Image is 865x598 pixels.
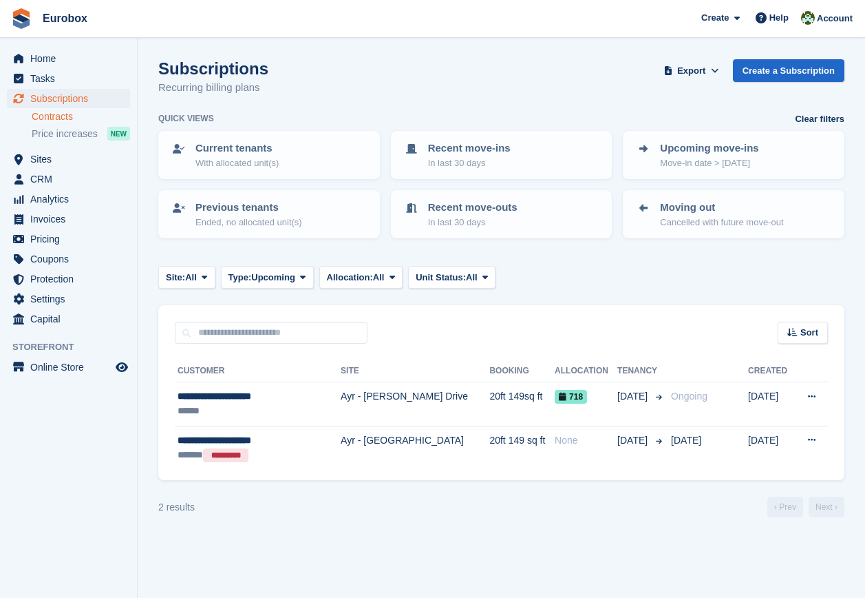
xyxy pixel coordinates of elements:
span: 718 [555,390,587,404]
a: menu [7,229,130,249]
a: menu [7,289,130,309]
td: 20ft 149 sq ft [489,426,555,469]
p: Recurring billing plans [158,80,268,96]
td: [DATE] [748,382,794,426]
span: Export [677,64,705,78]
img: stora-icon-8386f47178a22dfd0bd8f6a31ec36ba5ce8667c1dd55bd0f319d3a0aa187defe.svg [11,8,32,29]
span: All [373,271,385,285]
span: Allocation: [327,271,373,285]
button: Unit Status: All [408,266,495,289]
span: Capital [30,309,113,329]
a: Create a Subscription [733,59,844,82]
a: Contracts [32,110,130,123]
span: Sites [30,149,113,169]
th: Customer [175,360,341,382]
span: Type: [228,271,252,285]
a: Eurobox [37,7,93,30]
span: Online Store [30,358,113,377]
td: Ayr - [GEOGRAPHIC_DATA] [341,426,489,469]
a: Preview store [114,359,130,375]
span: CRM [30,169,113,189]
button: Type: Upcoming [221,266,314,289]
p: Ended, no allocated unit(s) [195,216,302,229]
span: Ongoing [671,391,707,402]
span: Coupons [30,249,113,269]
a: menu [7,89,130,108]
a: Recent move-outs In last 30 days [392,192,611,237]
span: Create [701,11,729,25]
span: [DATE] [617,433,650,448]
p: Upcoming move-ins [660,141,758,156]
th: Tenancy [617,360,665,382]
th: Booking [489,360,555,382]
a: menu [7,69,130,88]
span: Tasks [30,69,113,88]
a: Recent move-ins In last 30 days [392,132,611,178]
button: Export [661,59,722,82]
span: Analytics [30,189,113,209]
span: All [185,271,197,285]
a: menu [7,249,130,269]
span: Subscriptions [30,89,113,108]
span: Upcoming [251,271,295,285]
span: Price increases [32,127,98,141]
span: Unit Status: [416,271,466,285]
p: Previous tenants [195,200,302,216]
div: None [555,433,617,448]
a: Price increases NEW [32,126,130,141]
a: Next [809,497,844,517]
nav: Page [765,497,847,517]
a: Moving out Cancelled with future move-out [624,192,843,237]
td: [DATE] [748,426,794,469]
span: Invoices [30,209,113,229]
div: 2 results [158,500,195,515]
th: Created [748,360,794,382]
p: In last 30 days [428,156,511,170]
span: Sort [800,326,818,340]
a: Current tenants With allocated unit(s) [160,132,378,178]
span: [DATE] [617,389,650,404]
a: menu [7,189,130,209]
a: Previous [767,497,803,517]
p: Cancelled with future move-out [660,216,783,229]
span: Account [817,12,853,25]
a: menu [7,209,130,229]
a: Clear filters [795,112,844,126]
p: Current tenants [195,141,279,156]
span: Pricing [30,229,113,249]
button: Site: All [158,266,215,289]
th: Allocation [555,360,617,382]
td: 20ft 149sq ft [489,382,555,426]
div: NEW [107,127,130,141]
h6: Quick views [158,112,214,125]
p: In last 30 days [428,216,517,229]
a: menu [7,358,130,377]
a: Upcoming move-ins Move-in date > [DATE] [624,132,843,178]
span: Settings [30,289,113,309]
span: Home [30,49,113,68]
p: Moving out [660,200,783,216]
span: Storefront [12,340,137,354]
span: Site: [166,271,185,285]
a: menu [7,169,130,189]
span: Help [769,11,789,25]
button: Allocation: All [319,266,403,289]
img: Lorna Russell [801,11,815,25]
a: menu [7,49,130,68]
a: Previous tenants Ended, no allocated unit(s) [160,192,378,237]
span: All [466,271,478,285]
th: Site [341,360,489,382]
a: menu [7,309,130,329]
p: With allocated unit(s) [195,156,279,170]
h1: Subscriptions [158,59,268,78]
span: Protection [30,269,113,289]
span: [DATE] [671,435,701,446]
p: Move-in date > [DATE] [660,156,758,170]
a: menu [7,269,130,289]
a: menu [7,149,130,169]
p: Recent move-ins [428,141,511,156]
td: Ayr - [PERSON_NAME] Drive [341,382,489,426]
p: Recent move-outs [428,200,517,216]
